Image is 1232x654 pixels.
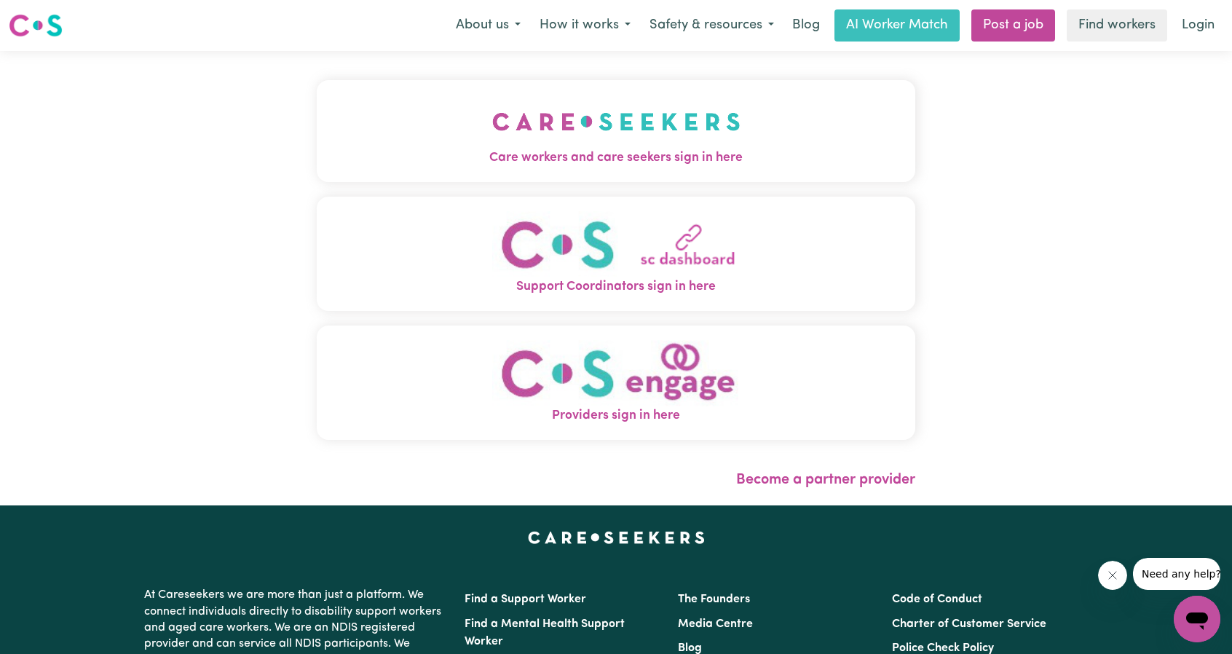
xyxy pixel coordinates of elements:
[892,642,994,654] a: Police Check Policy
[736,473,915,487] a: Become a partner provider
[530,10,640,41] button: How it works
[317,277,915,296] span: Support Coordinators sign in here
[9,9,63,42] a: Careseekers logo
[317,80,915,182] button: Care workers and care seekers sign in here
[892,618,1046,630] a: Charter of Customer Service
[1098,561,1127,590] iframe: Close message
[1067,9,1167,42] a: Find workers
[317,406,915,425] span: Providers sign in here
[678,642,702,654] a: Blog
[9,10,88,22] span: Need any help?
[317,149,915,168] span: Care workers and care seekers sign in here
[465,594,586,605] a: Find a Support Worker
[1133,558,1220,590] iframe: Message from company
[783,9,829,42] a: Blog
[971,9,1055,42] a: Post a job
[640,10,783,41] button: Safety & resources
[528,532,705,543] a: Careseekers home page
[317,326,915,440] button: Providers sign in here
[446,10,530,41] button: About us
[834,9,960,42] a: AI Worker Match
[1173,9,1223,42] a: Login
[9,12,63,39] img: Careseekers logo
[678,594,750,605] a: The Founders
[1174,596,1220,642] iframe: Button to launch messaging window
[678,618,753,630] a: Media Centre
[465,618,625,647] a: Find a Mental Health Support Worker
[317,197,915,311] button: Support Coordinators sign in here
[892,594,982,605] a: Code of Conduct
